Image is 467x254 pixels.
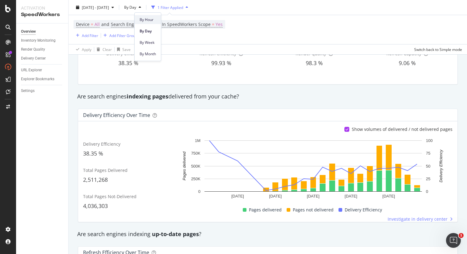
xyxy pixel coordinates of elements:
[21,55,64,62] a: Delivery Center
[83,194,137,199] span: Total Pages Not-Delivered
[211,59,231,67] span: 99.93 %
[21,5,63,11] div: Activation
[82,47,91,52] div: Apply
[21,67,64,73] a: URL Explorer
[17,10,30,15] div: v 4.0.25
[21,46,45,53] div: Render Quality
[352,126,452,132] div: Show volumes of delivered / not delivered pages
[91,21,93,27] span: =
[25,36,55,40] div: Domain Overview
[83,112,150,118] div: Delivery Efficiency over time
[127,93,168,100] strong: indexing pages
[412,44,462,54] button: Switch back to Simple mode
[191,164,201,169] text: 500K
[109,33,137,38] div: Add Filter Group
[118,59,138,67] span: 38.35 %
[386,51,421,56] span: Refresh Capacity
[111,21,141,27] span: Search Engine
[439,149,443,183] text: Delivery Efficiency
[21,88,35,94] div: Settings
[10,10,15,15] img: logo_orange.svg
[149,2,191,12] button: 1 Filter Applied
[414,47,462,52] div: Switch back to Simple mode
[74,230,461,238] div: Are search engines indexing ?
[83,150,103,157] span: 38.35 %
[158,5,183,10] div: 1 Filter Applied
[69,36,102,40] div: Keywords by Traffic
[388,216,452,222] a: Investigate in delivery center
[21,11,63,18] div: SpeedWorkers
[83,167,128,173] span: Total Pages Delivered
[293,206,334,214] span: Pages not delivered
[249,206,282,214] span: Pages delivered
[152,230,199,238] strong: up-to-date pages
[140,17,156,23] span: By Hour
[198,189,200,194] text: 0
[21,67,42,73] div: URL Explorer
[216,20,223,29] span: Yes
[83,176,108,183] span: 2,511,268
[122,5,136,10] span: By Day
[122,47,131,52] div: Save
[21,88,64,94] a: Settings
[82,33,98,38] div: Add Filter
[426,189,428,194] text: 0
[76,21,90,27] span: Device
[18,36,23,41] img: tab_domain_overview_orange.svg
[103,47,112,52] div: Clear
[426,151,430,156] text: 75
[74,44,91,54] button: Apply
[16,16,68,21] div: Domain: [DOMAIN_NAME]
[21,28,64,35] a: Overview
[191,177,201,181] text: 250K
[162,21,211,27] span: In SpeedWorkers Scope
[74,93,461,101] div: Are search engines delivered from your cache?
[122,2,144,12] button: By Day
[21,76,64,82] a: Explorer Bookmarks
[140,40,156,45] span: By Week
[21,76,54,82] div: Explorer Bookmarks
[177,137,449,201] svg: A chart.
[140,51,156,57] span: By Month
[306,59,323,67] span: 98.3 %
[182,152,187,181] text: Pages delivered
[94,44,112,54] button: Clear
[21,46,64,53] a: Render Quality
[307,194,320,198] text: [DATE]
[200,51,236,56] span: Refresh efficiency
[74,2,116,12] button: [DATE] - [DATE]
[345,194,357,198] text: [DATE]
[231,194,244,198] text: [DATE]
[82,5,109,10] span: [DATE] - [DATE]
[62,36,67,41] img: tab_keywords_by_traffic_grey.svg
[399,59,416,67] span: 9.06 %
[459,233,464,238] span: 1
[10,16,15,21] img: website_grey.svg
[101,21,109,27] span: and
[106,51,144,56] span: Delivery efficiency
[212,21,214,27] span: =
[382,194,395,198] text: [DATE]
[195,138,200,143] text: 1M
[21,37,56,44] div: Inventory Monitoring
[101,32,137,39] button: Add Filter Group
[296,51,326,56] span: Render quality
[191,151,201,156] text: 750K
[74,32,98,39] button: Add Filter
[269,194,282,198] text: [DATE]
[83,202,108,210] span: 4,036,303
[95,20,100,29] span: All
[115,44,131,54] button: Save
[21,28,36,35] div: Overview
[426,177,430,181] text: 25
[426,138,433,143] text: 100
[140,28,156,34] span: By Day
[446,233,461,248] iframe: Intercom live chat
[21,55,46,62] div: Delivery Center
[426,164,430,169] text: 50
[83,141,120,147] span: Delivery Efficiency
[21,37,64,44] a: Inventory Monitoring
[345,206,382,214] span: Delivery Efficiency
[388,216,448,222] span: Investigate in delivery center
